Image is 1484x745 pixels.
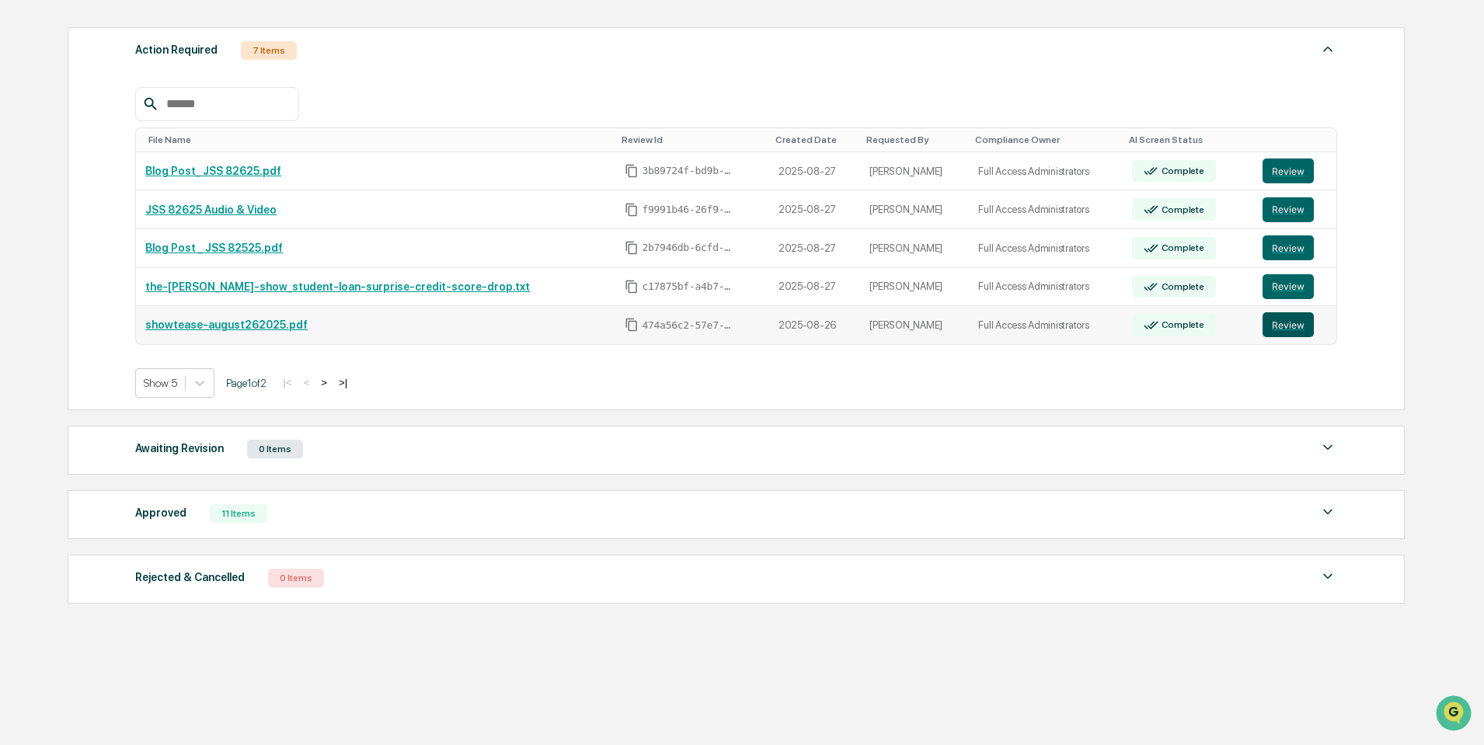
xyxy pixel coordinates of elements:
div: We're available if you need us! [53,134,197,147]
span: 2b7946db-6cfd-4506-bc1a-6e1822eb2a58 [642,242,735,254]
div: Action Required [135,40,218,60]
button: Review [1263,274,1314,299]
button: Review [1263,158,1314,183]
a: Review [1263,312,1327,337]
a: 🖐️Preclearance [9,190,106,218]
div: 11 Items [210,504,267,523]
a: Review [1263,274,1327,299]
span: Copy Id [625,280,639,294]
span: Copy Id [625,164,639,178]
div: Toggle SortBy [622,134,762,145]
td: 2025-08-27 [769,229,861,268]
td: [PERSON_NAME] [860,229,969,268]
div: Toggle SortBy [866,134,963,145]
td: 2025-08-27 [769,190,861,229]
button: < [298,376,314,389]
img: caret [1319,438,1337,457]
img: caret [1319,40,1337,58]
span: Copy Id [625,203,639,217]
a: JSS 82625 Audio & Video [145,204,277,216]
iframe: Open customer support [1434,694,1476,736]
a: 🗄️Attestations [106,190,199,218]
span: Page 1 of 2 [226,377,266,389]
p: How can we help? [16,33,283,57]
div: Complete [1158,165,1204,176]
div: 0 Items [268,569,324,587]
span: Pylon [155,263,188,275]
a: Review [1263,197,1327,222]
div: Complete [1158,319,1204,330]
div: 🔎 [16,227,28,239]
div: 🗄️ [113,197,125,210]
td: Full Access Administrators [969,306,1123,344]
div: Toggle SortBy [1266,134,1330,145]
td: 2025-08-27 [769,268,861,307]
td: Full Access Administrators [969,229,1123,268]
span: Copy Id [625,318,639,332]
span: 474a56c2-57e7-4907-b0ae-56ba997a52ed [642,319,735,332]
div: Approved [135,503,186,523]
button: Start new chat [264,124,283,142]
td: Full Access Administrators [969,152,1123,191]
td: [PERSON_NAME] [860,268,969,307]
a: Review [1263,158,1327,183]
img: caret [1319,503,1337,521]
td: 2025-08-26 [769,306,861,344]
input: Clear [40,71,256,87]
span: Data Lookup [31,225,98,241]
button: Review [1263,312,1314,337]
span: Copy Id [625,241,639,255]
div: Complete [1158,242,1204,253]
div: Toggle SortBy [975,134,1116,145]
div: Start new chat [53,119,255,134]
button: >| [334,376,352,389]
img: caret [1319,567,1337,586]
div: Awaiting Revision [135,438,224,458]
span: f9991b46-26f9-4408-9123-c4871407fa95 [642,204,735,216]
button: Review [1263,235,1314,260]
div: 7 Items [241,41,297,60]
div: Complete [1158,204,1204,215]
div: Complete [1158,281,1204,292]
a: Blog Post _ JSS 82525.pdf [145,242,283,254]
button: |< [278,376,296,389]
td: [PERSON_NAME] [860,306,969,344]
a: the-[PERSON_NAME]-show_student-loan-surprise-credit-score-drop.txt [145,280,530,293]
div: Toggle SortBy [775,134,855,145]
img: 1746055101610-c473b297-6a78-478c-a979-82029cc54cd1 [16,119,44,147]
td: [PERSON_NAME] [860,190,969,229]
div: Rejected & Cancelled [135,567,245,587]
td: 2025-08-27 [769,152,861,191]
span: 3b89724f-bd9b-4c10-9c95-11eebf94cb5f [642,165,735,177]
a: 🔎Data Lookup [9,219,104,247]
div: 🖐️ [16,197,28,210]
span: Preclearance [31,196,100,211]
div: Toggle SortBy [148,134,609,145]
div: 0 Items [247,440,303,458]
td: Full Access Administrators [969,268,1123,307]
div: Toggle SortBy [1129,134,1247,145]
td: [PERSON_NAME] [860,152,969,191]
a: showtease-august262025.pdf [145,319,308,331]
span: Attestations [128,196,193,211]
span: c17875bf-a4b7-44c7-a17c-49ec451c6e40 [642,280,735,293]
a: Powered byPylon [110,263,188,275]
a: Blog Post_ JSS 82625.pdf [145,165,281,177]
button: > [316,376,332,389]
td: Full Access Administrators [969,190,1123,229]
button: Review [1263,197,1314,222]
a: Review [1263,235,1327,260]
